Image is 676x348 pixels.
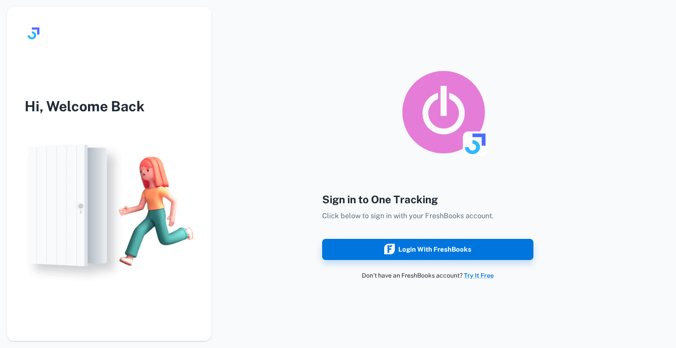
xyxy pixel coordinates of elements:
[7,135,211,288] img: login
[7,96,211,117] h3: Hi, Welcome Back
[322,271,533,280] p: Don’t have an FreshBooks account?
[464,272,494,279] a: Try It Free
[322,239,533,260] button: Login with FreshBooks
[322,211,533,221] p: Click below to sign in with your FreshBooks account.
[400,68,488,156] img: logo_toggl_syncing_app.png
[322,191,533,207] h4: Sign in to One Tracking
[25,25,42,42] img: logo.svg
[384,244,471,255] div: Login with FreshBooks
